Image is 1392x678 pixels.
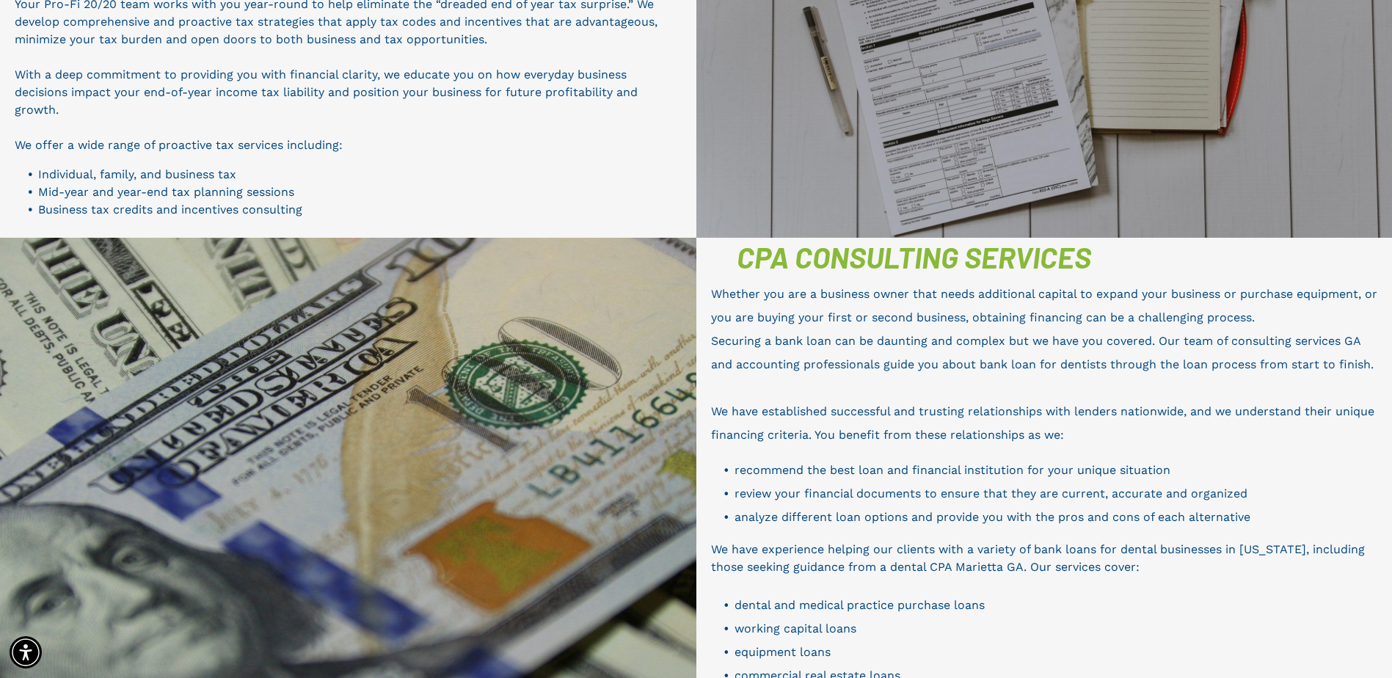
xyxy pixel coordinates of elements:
[711,334,1374,371] span: Securing a bank loan can be daunting and complex but we have you covered. Our team of consulting ...
[38,167,236,181] span: Individual, family, and business tax
[38,203,302,216] span: Business tax credits and incentives consulting
[735,510,1250,524] span: analyze different loan options and provide you with the pros and cons of each alternative
[15,138,343,152] span: We offer a wide range of proactive tax services including:
[711,287,1377,324] span: Whether you are a business owner that needs additional capital to expand your business or purchas...
[711,542,1365,574] span: We have experience helping our clients with a variety of bank loans for dental businesses in [US_...
[15,68,638,117] span: With a deep commitment to providing you with financial clarity, we educate you on how everyday bu...
[737,239,1091,274] span: CPA CONSULTING SERVICES
[735,486,1247,500] span: review your financial documents to ensure that they are current, accurate and organized
[735,598,985,612] span: dental and medical practice purchase loans
[38,185,294,199] span: Mid-year and year-end tax planning sessions
[10,636,42,668] div: Accessibility Menu
[735,621,856,635] span: working capital loans
[735,645,831,659] span: equipment loans
[735,463,1170,477] span: recommend the best loan and financial institution for your unique situation
[711,404,1374,442] span: We have established successful and trusting relationships with lenders nationwide, and we underst...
